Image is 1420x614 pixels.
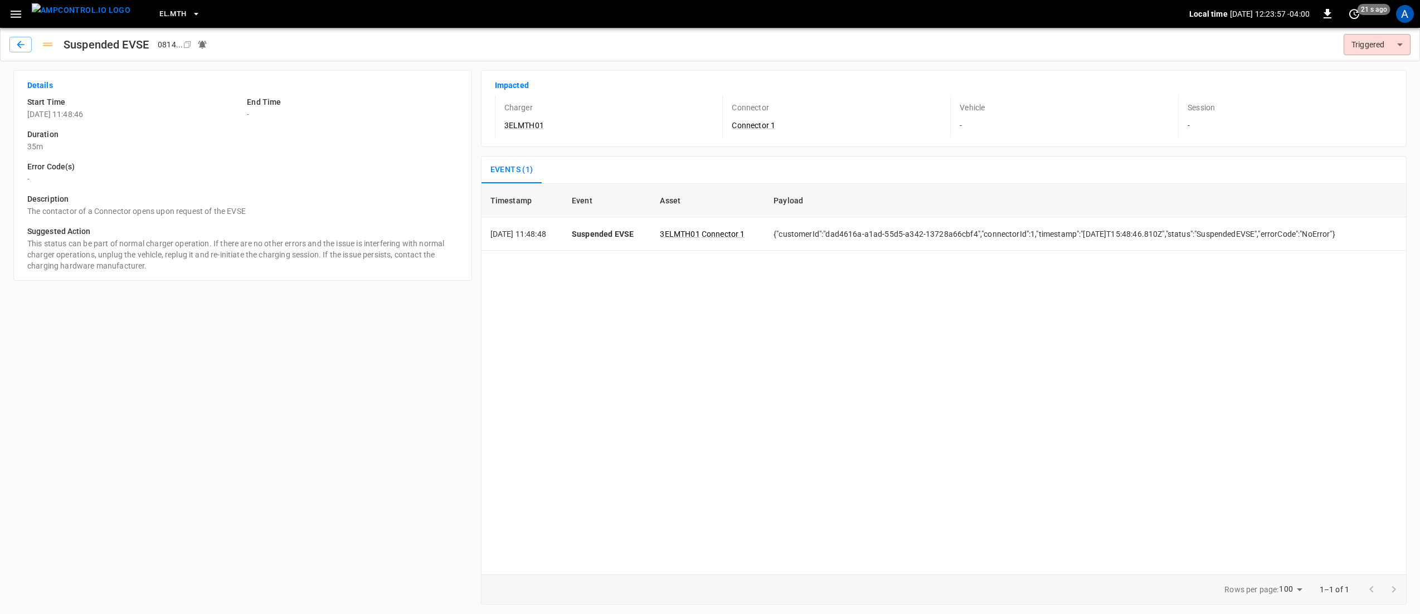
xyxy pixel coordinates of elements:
button: Events (1) [482,157,542,183]
div: - [950,95,1165,138]
p: [DATE] 11:48:46 [27,109,238,120]
th: Timestamp [482,184,563,217]
th: Payload [765,184,1406,217]
th: Event [563,184,651,217]
div: Triggered [1344,34,1411,55]
p: Suspended EVSE [572,228,642,240]
h6: Error Code(s) [27,161,458,173]
h6: Start Time [27,96,238,109]
button: EL.MTH [155,3,205,25]
td: [DATE] 11:48:48 [482,217,563,251]
div: 100 [1279,581,1306,597]
p: Impacted [495,80,1393,91]
h6: Duration [27,129,458,141]
p: 35m [27,141,458,152]
p: Connector [732,102,769,113]
th: Asset [651,184,765,217]
table: sessions table [482,184,1406,251]
p: This status can be part of normal charger operation. If there are no other errors and the issue i... [27,238,458,271]
p: 1–1 of 1 [1320,584,1349,595]
div: sessions table [481,183,1407,574]
h6: Suggested Action [27,226,458,238]
p: - [27,173,458,184]
td: {"customerId":"dad4616a-a1ad-55d5-a342-13728a66cbf4","connectorId":1,"timestamp":"[DATE]T15:48:46... [765,217,1406,251]
h6: Description [27,193,458,206]
p: Local time [1189,8,1228,20]
p: - [247,109,458,120]
div: copy [182,38,193,51]
p: [DATE] 12:23:57 -04:00 [1230,8,1310,20]
a: Connector 1 [732,121,775,130]
p: The contactor of a Connector opens upon request of the EVSE [27,206,458,217]
a: 3ELMTH01 [660,230,699,238]
p: Session [1188,102,1215,113]
img: ampcontrol.io logo [32,3,130,17]
div: 0814 ... [158,39,183,50]
span: 21 s ago [1358,4,1390,15]
div: profile-icon [1396,5,1414,23]
h6: End Time [247,96,458,109]
a: 3ELMTH01 [504,121,544,130]
div: - [1178,95,1393,138]
h1: Suspended EVSE [64,36,149,53]
button: set refresh interval [1345,5,1363,23]
p: Rows per page: [1224,584,1278,595]
p: Vehicle [960,102,985,113]
p: Charger [504,102,533,113]
div: Notifications sent [197,40,207,50]
span: EL.MTH [159,8,186,21]
a: Connector 1 [702,230,745,238]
